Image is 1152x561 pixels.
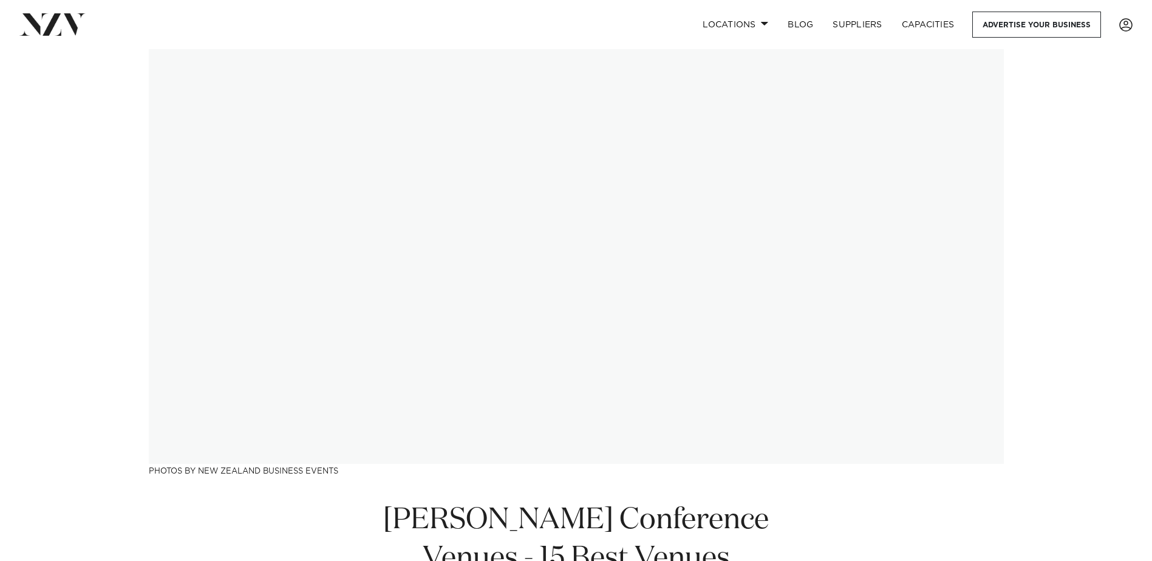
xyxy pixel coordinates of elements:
[19,13,86,35] img: nzv-logo.png
[778,12,823,38] a: BLOG
[892,12,964,38] a: Capacities
[693,12,778,38] a: Locations
[972,12,1101,38] a: Advertise your business
[149,464,1004,477] h3: Photos by New Zealand Business Events
[823,12,891,38] a: SUPPLIERS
